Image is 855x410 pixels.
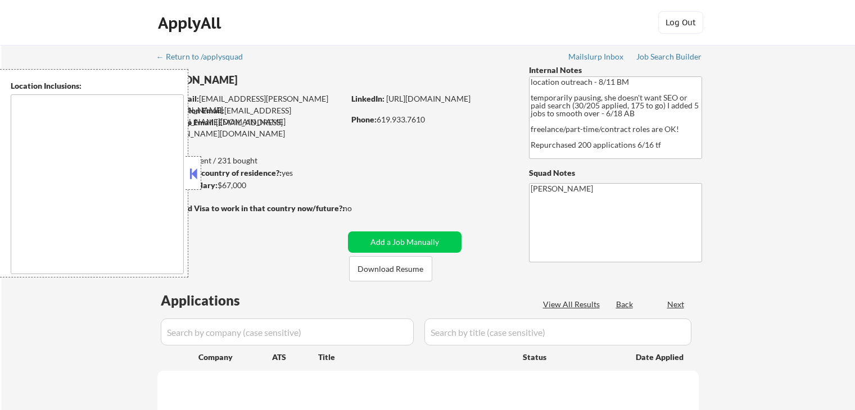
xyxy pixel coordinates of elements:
[348,231,462,253] button: Add a Job Manually
[161,318,414,345] input: Search by company (case sensitive)
[543,299,603,310] div: View All Results
[568,52,625,63] a: Mailslurp Inbox
[11,80,184,92] div: Location Inclusions:
[529,65,702,76] div: Internal Notes
[157,203,345,213] strong: Will need Visa to work in that country now/future?:
[157,73,388,87] div: [PERSON_NAME]
[351,114,510,125] div: 619.933.7610
[157,155,344,166] div: 94 sent / 231 bought
[161,294,272,307] div: Applications
[158,105,344,127] div: [EMAIL_ADDRESS][PERSON_NAME][DOMAIN_NAME]
[349,256,432,281] button: Download Resume
[157,180,344,191] div: $67,000
[157,117,344,139] div: [EMAIL_ADDRESS][PERSON_NAME][DOMAIN_NAME]
[272,352,318,363] div: ATS
[156,52,254,63] a: ← Return to /applysquad
[343,203,375,214] div: no
[158,93,344,115] div: [EMAIL_ADDRESS][PERSON_NAME][DOMAIN_NAME]
[568,53,625,61] div: Mailslurp Inbox
[424,318,691,345] input: Search by title (case sensitive)
[386,94,471,103] a: [URL][DOMAIN_NAME]
[667,299,685,310] div: Next
[616,299,634,310] div: Back
[158,13,224,33] div: ApplyAll
[658,11,703,34] button: Log Out
[156,53,254,61] div: ← Return to /applysquad
[351,115,377,124] strong: Phone:
[636,53,702,61] div: Job Search Builder
[318,352,512,363] div: Title
[529,167,702,179] div: Squad Notes
[198,352,272,363] div: Company
[351,94,384,103] strong: LinkedIn:
[157,167,341,179] div: yes
[523,347,619,367] div: Status
[636,352,685,363] div: Date Applied
[157,168,282,177] strong: Can work in country of residence?:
